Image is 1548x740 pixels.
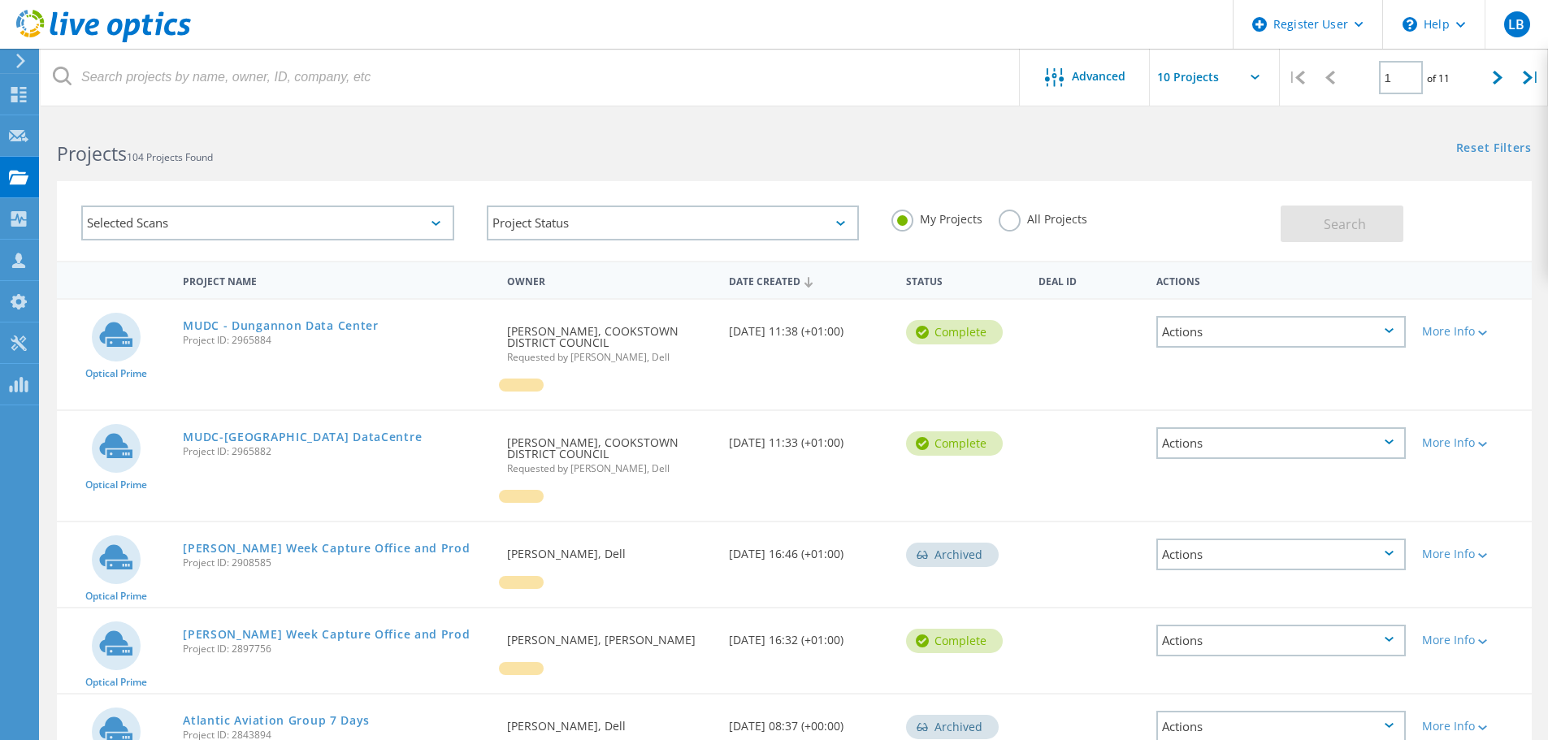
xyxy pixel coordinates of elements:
[1156,539,1406,570] div: Actions
[183,543,470,554] a: [PERSON_NAME] Week Capture Office and Prod
[1427,71,1450,85] span: of 11
[891,210,982,225] label: My Projects
[57,141,127,167] b: Projects
[1324,215,1366,233] span: Search
[1156,427,1406,459] div: Actions
[1156,625,1406,656] div: Actions
[1030,265,1148,295] div: Deal Id
[183,447,491,457] span: Project ID: 2965882
[499,411,720,490] div: [PERSON_NAME], COOKSTOWN DISTRICT COUNCIL
[85,480,147,490] span: Optical Prime
[499,522,720,576] div: [PERSON_NAME], Dell
[1280,49,1313,106] div: |
[1456,142,1532,156] a: Reset Filters
[183,715,370,726] a: Atlantic Aviation Group 7 Days
[1422,548,1524,560] div: More Info
[906,543,999,567] div: Archived
[85,591,147,601] span: Optical Prime
[183,335,491,345] span: Project ID: 2965884
[85,369,147,379] span: Optical Prime
[721,608,898,662] div: [DATE] 16:32 (+01:00)
[183,431,422,443] a: MUDC-[GEOGRAPHIC_DATA] DataCentre
[1072,71,1125,82] span: Advanced
[898,265,1030,295] div: Status
[906,715,999,739] div: Archived
[183,629,470,640] a: [PERSON_NAME] Week Capture Office and Prod
[487,206,860,240] div: Project Status
[1281,206,1403,242] button: Search
[1422,326,1524,337] div: More Info
[1148,265,1414,295] div: Actions
[183,644,491,654] span: Project ID: 2897756
[906,629,1003,653] div: Complete
[1422,437,1524,448] div: More Info
[906,431,1003,456] div: Complete
[127,150,213,164] span: 104 Projects Found
[183,730,491,740] span: Project ID: 2843894
[16,34,191,45] a: Live Optics Dashboard
[1156,316,1406,348] div: Actions
[175,265,499,295] div: Project Name
[1422,634,1524,646] div: More Info
[1422,721,1524,732] div: More Info
[1403,17,1417,32] svg: \n
[183,558,491,568] span: Project ID: 2908585
[721,411,898,465] div: [DATE] 11:33 (+01:00)
[85,677,147,687] span: Optical Prime
[183,320,379,331] a: MUDC - Dungannon Data Center
[999,210,1087,225] label: All Projects
[81,206,454,240] div: Selected Scans
[499,265,720,295] div: Owner
[499,608,720,662] div: [PERSON_NAME], [PERSON_NAME]
[41,49,1021,106] input: Search projects by name, owner, ID, company, etc
[721,522,898,576] div: [DATE] 16:46 (+01:00)
[1508,18,1524,31] span: LB
[721,265,898,296] div: Date Created
[1515,49,1548,106] div: |
[721,300,898,353] div: [DATE] 11:38 (+01:00)
[906,320,1003,344] div: Complete
[507,353,712,362] span: Requested by [PERSON_NAME], Dell
[499,300,720,379] div: [PERSON_NAME], COOKSTOWN DISTRICT COUNCIL
[507,464,712,474] span: Requested by [PERSON_NAME], Dell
